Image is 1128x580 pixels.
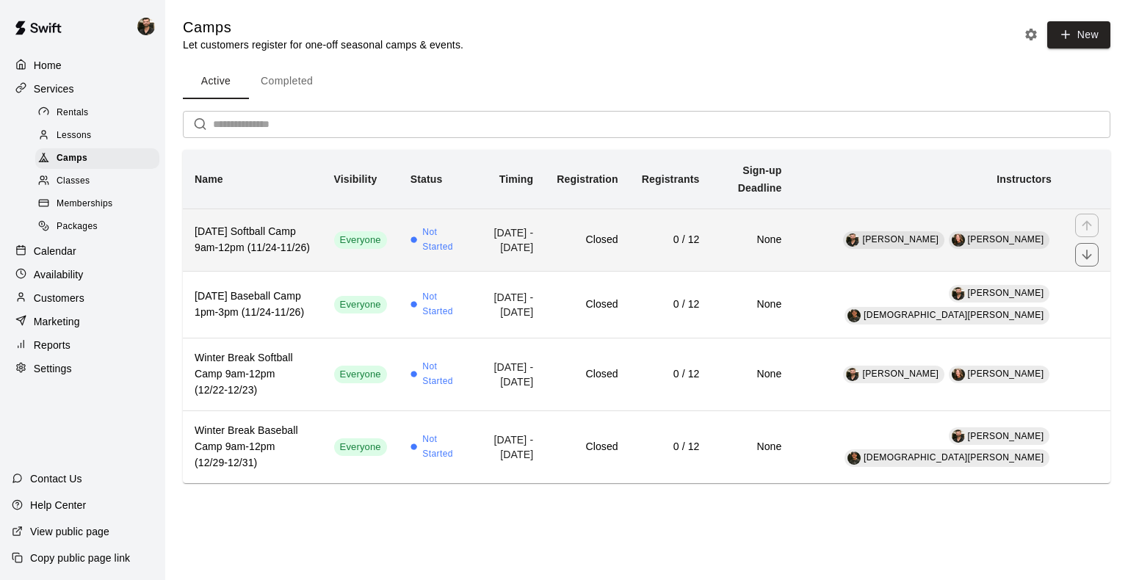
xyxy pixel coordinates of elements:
span: Not Started [422,290,460,319]
div: Memberships [35,194,159,214]
span: Memberships [57,197,112,211]
img: Jacob Fisher [846,233,859,247]
img: Christian Cocokios [847,309,861,322]
div: Customers [12,287,153,309]
span: Camps [57,151,87,166]
p: Customers [34,291,84,305]
div: Packages [35,217,159,237]
p: View public page [30,524,109,539]
button: Active [183,64,249,99]
h6: None [723,366,781,383]
img: Jacob Fisher [952,287,965,300]
img: Jacob Fisher [846,368,859,381]
h6: Winter Break Softball Camp 9am-12pm (12/22-12/23) [195,350,311,399]
div: Camps [35,148,159,169]
span: [DEMOGRAPHIC_DATA][PERSON_NAME] [864,452,1044,463]
b: Name [195,173,223,185]
span: [PERSON_NAME] [968,234,1044,244]
span: [PERSON_NAME] [862,369,939,379]
b: Sign-up Deadline [738,164,782,194]
b: Visibility [334,173,377,185]
p: Marketing [34,314,80,329]
img: Christian Cocokios [847,452,861,465]
span: [PERSON_NAME] [862,234,939,244]
p: Calendar [34,244,76,258]
a: Memberships [35,193,165,216]
td: [DATE] - [DATE] [473,209,546,271]
img: AJ Seagle [952,233,965,247]
a: Rentals [35,101,165,124]
h6: Closed [557,297,618,313]
a: New [1042,28,1110,40]
b: Registration [557,173,618,185]
b: Status [411,173,443,185]
div: Jacob Fisher [952,429,965,443]
h5: Camps [183,18,463,37]
p: Reports [34,338,70,352]
span: [PERSON_NAME] [968,431,1044,441]
p: Help Center [30,498,86,512]
span: Not Started [422,360,460,389]
div: Rentals [35,103,159,123]
a: Availability [12,264,153,286]
b: Registrants [642,173,700,185]
span: Everyone [334,441,387,454]
h6: None [723,439,781,455]
a: Packages [35,216,165,239]
p: Settings [34,361,72,376]
button: Completed [249,64,325,99]
h6: 0 / 12 [642,439,700,455]
td: [DATE] - [DATE] [473,271,546,338]
span: Classes [57,174,90,189]
b: Instructors [997,173,1052,185]
div: Lessons [35,126,159,146]
h6: Closed [557,366,618,383]
a: Camps [35,148,165,170]
div: This service is visible to all of your customers [334,231,387,249]
div: This service is visible to all of your customers [334,438,387,456]
a: Lessons [35,124,165,147]
span: Everyone [334,298,387,312]
div: This service is visible to all of your customers [334,366,387,383]
h6: [DATE] Baseball Camp 1pm-3pm (11/24-11/26) [195,289,311,321]
a: Settings [12,358,153,380]
p: Contact Us [30,471,82,486]
span: Packages [57,220,98,234]
a: Marketing [12,311,153,333]
h6: Closed [557,232,618,248]
h6: [DATE] Softball Camp 9am-12pm (11/24-11/26) [195,224,311,256]
table: simple table [183,150,1110,483]
p: Home [34,58,62,73]
span: Rentals [57,106,89,120]
span: Everyone [334,233,387,247]
div: Classes [35,171,159,192]
h6: 0 / 12 [642,232,700,248]
span: Lessons [57,128,92,143]
p: Services [34,81,74,96]
a: Reports [12,334,153,356]
img: Jacob Fisher [137,18,155,35]
img: AJ Seagle [952,368,965,381]
button: New [1047,21,1110,48]
a: Calendar [12,240,153,262]
div: Jacob Fisher [134,12,165,41]
a: Home [12,54,153,76]
div: Services [12,78,153,100]
h6: None [723,297,781,313]
h6: Closed [557,439,618,455]
h6: None [723,232,781,248]
span: Not Started [422,225,460,255]
span: [DEMOGRAPHIC_DATA][PERSON_NAME] [864,310,1044,320]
